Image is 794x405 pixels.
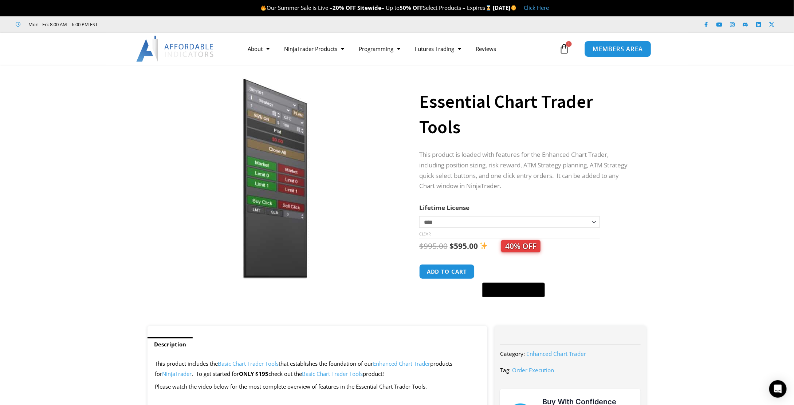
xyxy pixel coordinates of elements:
button: Buy with GPay [482,283,545,297]
span: check out the product! [268,370,384,377]
img: ✨ [480,242,488,250]
img: 🔥 [261,5,266,11]
a: MEMBERS AREA [585,40,651,57]
a: Clear options [419,231,431,237]
iframe: Secure express checkout frame [481,263,546,281]
iframe: PayPal Message 1 [419,302,632,308]
a: NinjaTrader [162,370,192,377]
h1: Essential Chart Trader Tools [419,89,632,140]
span: $ [449,241,454,251]
label: Lifetime License [419,203,469,212]
button: Add to cart [419,264,475,279]
span: Mon - Fri: 8:00 AM – 6:00 PM EST [27,20,98,29]
span: 1 [566,41,572,47]
iframe: Customer reviews powered by Trustpilot [108,21,217,28]
div: Open Intercom Messenger [769,380,787,398]
p: Please watch the video below for the most complete overview of features in the Essential Chart Tr... [155,382,480,392]
img: Essential Chart Trader Tools | Affordable Indicators – NinjaTrader [158,78,392,279]
p: This product is loaded with features for the Enhanced Chart Trader, including position sizing, ri... [419,150,632,192]
strong: 20% OFF [333,4,356,11]
img: 🌞 [511,5,516,11]
a: About [240,40,277,57]
bdi: 595.00 [449,241,478,251]
a: Programming [351,40,408,57]
a: Basic Chart Trader Tools [302,370,363,377]
a: Click Here [524,4,549,11]
span: Tag: [500,366,511,374]
a: Reviews [468,40,503,57]
span: MEMBERS AREA [593,46,643,52]
a: NinjaTrader Products [277,40,351,57]
span: 40% OFF [501,240,541,252]
strong: 50% OFF [400,4,423,11]
a: Futures Trading [408,40,468,57]
strong: Sitewide [357,4,381,11]
bdi: 995.00 [419,241,448,251]
a: Order Execution [512,366,554,374]
span: Our Summer Sale is Live – – Up to Select Products – Expires [260,4,493,11]
img: LogoAI | Affordable Indicators – NinjaTrader [136,36,215,62]
a: 1 [548,38,580,59]
strong: [DATE] [493,4,517,11]
a: Enhanced Chart Trader [526,350,586,357]
span: $ [419,241,424,251]
p: This product includes the that establishes the foundation of our products for . To get started for [155,359,480,379]
a: Description [148,337,193,352]
span: Category: [500,350,525,357]
nav: Menu [240,40,557,57]
a: Enhanced Chart Trader [373,360,430,367]
a: Basic Chart Trader Tools [218,360,279,367]
strong: ONLY $195 [239,370,268,377]
img: ⌛ [486,5,491,11]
